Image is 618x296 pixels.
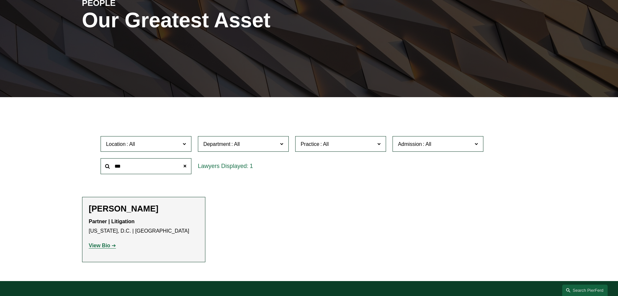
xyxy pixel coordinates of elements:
h1: Our Greatest Asset [82,8,385,32]
p: [US_STATE], D.C. | [GEOGRAPHIC_DATA] [89,217,199,236]
span: Admission [398,141,422,147]
span: Location [106,141,126,147]
span: Practice [301,141,320,147]
span: Department [203,141,231,147]
strong: Partner | Litigation [89,219,135,224]
strong: View Bio [89,243,110,248]
h2: [PERSON_NAME] [89,204,199,214]
a: Search this site [562,285,608,296]
a: View Bio [89,243,116,248]
span: 1 [250,163,253,169]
